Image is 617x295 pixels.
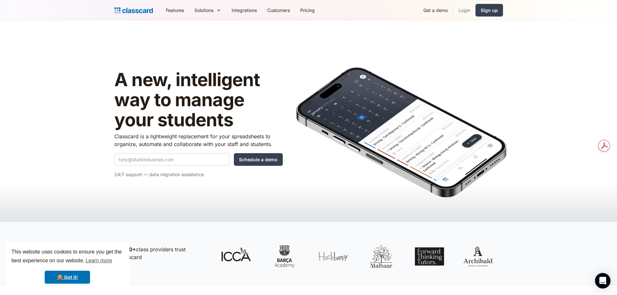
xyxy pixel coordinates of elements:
[226,3,262,17] a: Integrations
[161,3,189,17] a: Features
[595,273,611,289] div: Open Intercom Messenger
[453,3,475,17] a: Login
[114,153,230,165] input: tony@starkindustries.com
[85,256,113,266] a: learn more about cookies
[295,3,320,17] a: Pricing
[5,242,130,290] div: cookieconsent
[262,3,295,17] a: Customers
[418,3,453,17] a: Get a demo
[189,3,226,17] div: Solutions
[475,4,503,17] a: Sign up
[234,153,283,166] input: Schedule a demo
[481,7,498,14] div: Sign up
[194,7,213,14] div: Solutions
[114,70,283,130] h1: A new, intelligent way to manage your students
[45,271,90,284] a: dismiss cookie message
[114,171,283,178] p: 24/7 support — data migration assistance.
[118,245,208,261] p: class providers trust Classcard
[114,153,283,166] form: Quick Demo Form
[114,6,153,15] a: Logo
[114,132,283,148] p: Classcard is a lightweight replacement for your spreadsheets to organize, automate and collaborat...
[11,248,123,266] span: This website uses cookies to ensure you get the best experience on our website.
